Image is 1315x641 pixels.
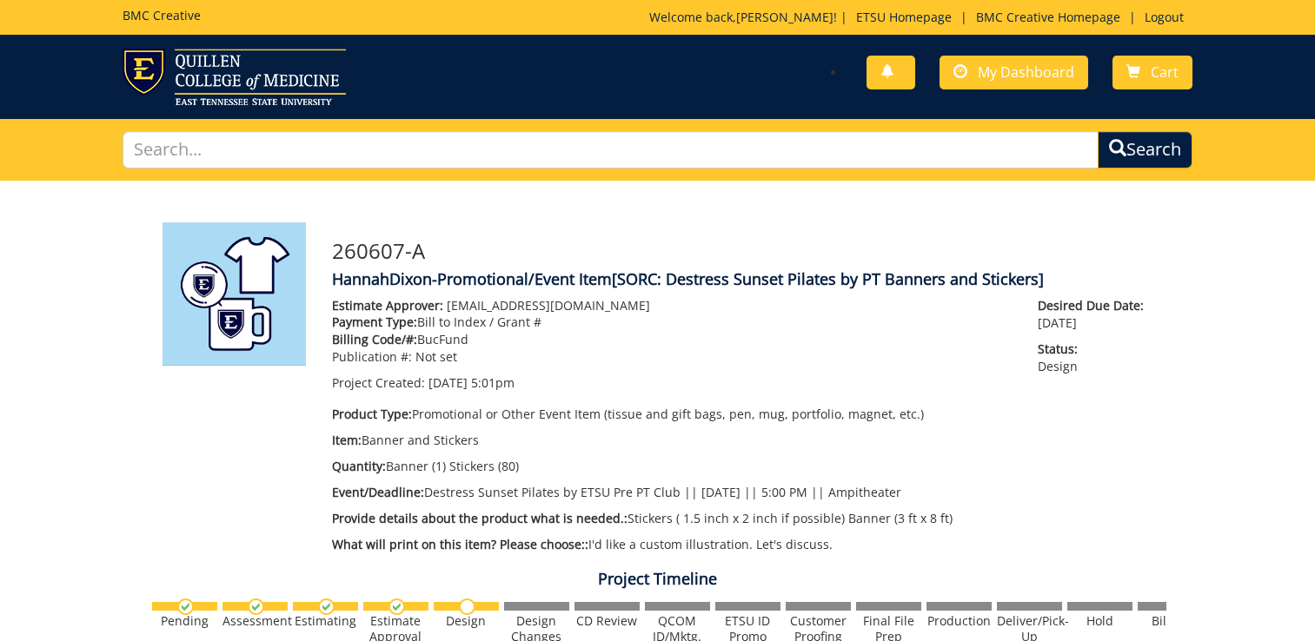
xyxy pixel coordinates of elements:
[1136,9,1192,25] a: Logout
[1038,297,1152,314] span: Desired Due Date:
[318,598,335,615] img: checkmark
[574,613,640,629] div: CD Review
[163,222,306,366] img: Product featured image
[332,458,386,474] span: Quantity:
[847,9,960,25] a: ETSU Homepage
[293,613,358,629] div: Estimating
[649,9,1192,26] p: Welcome back, ! | | |
[177,598,194,615] img: checkmark
[926,613,992,629] div: Production
[736,9,833,25] a: [PERSON_NAME]
[1098,131,1192,169] button: Search
[389,598,405,615] img: checkmark
[428,374,515,391] span: [DATE] 5:01pm
[222,613,288,629] div: Assessment
[332,374,425,391] span: Project Created:
[332,510,1013,527] p: Stickers ( 1.5 inch x 2 inch if possible) Banner (3 ft x 8 ft)
[123,49,346,105] img: ETSU logo
[459,598,475,615] img: no
[332,484,424,500] span: Event/Deadline:
[1151,63,1179,82] span: Cart
[415,348,457,365] span: Not set
[332,406,412,422] span: Product Type:
[434,613,499,629] div: Design
[978,63,1074,82] span: My Dashboard
[1138,613,1203,629] div: Billing
[123,131,1099,169] input: Search...
[1038,340,1152,375] p: Design
[332,297,443,314] span: Estimate Approver:
[1112,56,1192,89] a: Cart
[332,271,1153,288] h4: HannahDixon-Promotional/Event Item
[332,331,1013,348] p: BucFund
[332,510,628,526] span: Provide details about the product what is needed.:
[332,432,1013,449] p: Banner and Stickers
[332,432,362,448] span: Item:
[967,9,1129,25] a: BMC Creative Homepage
[1067,613,1132,629] div: Hold
[332,331,417,347] span: Billing Code/#:
[332,240,1153,262] h3: 260607-A
[332,484,1013,501] p: Destress Sunset Pilates by ETSU Pre PT Club || [DATE] || 5:00 PM || Ampitheater
[332,314,417,330] span: Payment Type:
[1038,340,1152,358] span: Status:
[332,458,1013,475] p: Banner (1) Stickers (80)
[332,406,1013,423] p: Promotional or Other Event Item (tissue and gift bags, pen, mug, portfolio, magnet, etc.)
[332,297,1013,314] p: [EMAIL_ADDRESS][DOMAIN_NAME]
[332,536,1013,553] p: I'd like a custom illustration. Let's discuss.
[612,268,1044,289] span: [SORC: Destress Sunset Pilates by PT Banners and Stickers]
[940,56,1088,89] a: My Dashboard
[332,314,1013,331] p: Bill to Index / Grant #
[149,571,1166,588] h4: Project Timeline
[123,9,201,22] h5: BMC Creative
[332,536,588,552] span: What will print on this item? Please choose::
[1038,297,1152,332] p: [DATE]
[152,613,217,629] div: Pending
[248,598,264,615] img: checkmark
[332,348,412,365] span: Publication #:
